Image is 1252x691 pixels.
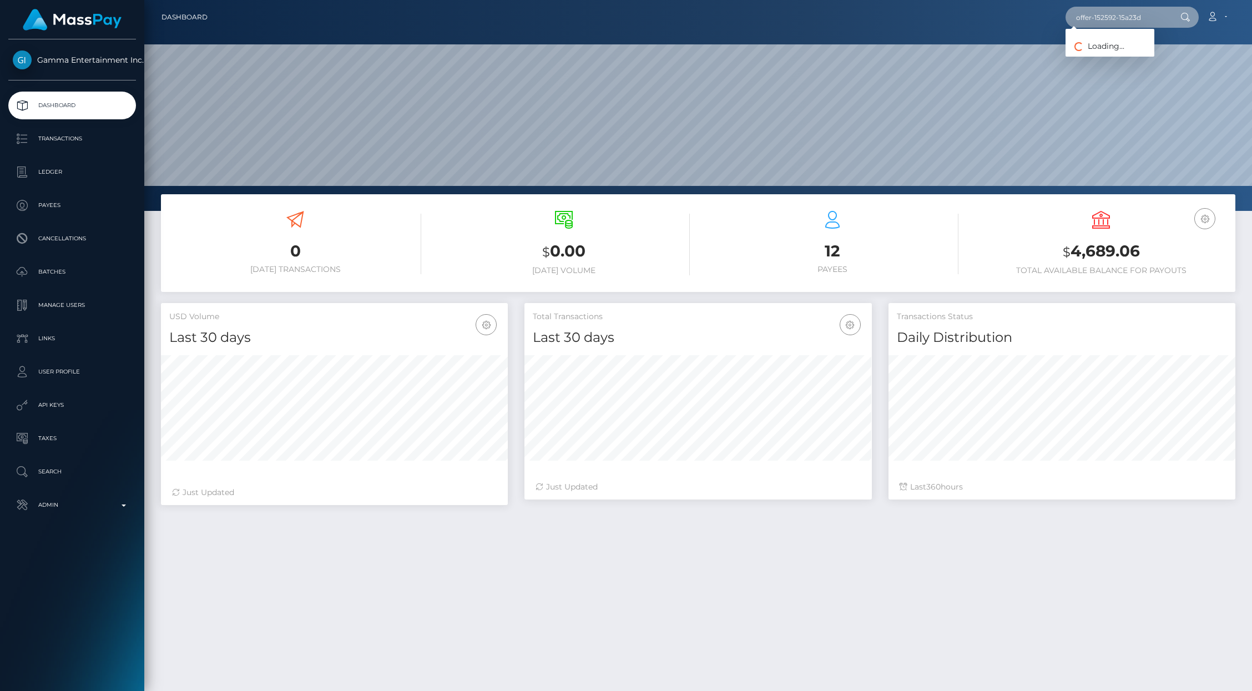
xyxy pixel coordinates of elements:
a: Transactions [8,125,136,153]
p: Search [13,463,132,480]
p: Manage Users [13,297,132,314]
p: Dashboard [13,97,132,114]
small: $ [1063,244,1071,260]
h4: Last 30 days [533,328,863,347]
a: Dashboard [8,92,136,119]
h6: Total Available Balance for Payouts [975,266,1227,275]
a: Dashboard [161,6,208,29]
h4: Daily Distribution [897,328,1227,347]
p: Ledger [13,164,132,180]
h6: Payees [706,265,958,274]
a: Taxes [8,425,136,452]
p: Transactions [13,130,132,147]
h3: 0 [169,240,421,262]
a: Batches [8,258,136,286]
img: MassPay Logo [23,9,122,31]
h3: 0.00 [438,240,690,263]
div: Last hours [900,481,1224,493]
a: Ledger [8,158,136,186]
h3: 4,689.06 [975,240,1227,263]
p: Cancellations [13,230,132,247]
p: Taxes [13,430,132,447]
small: $ [542,244,550,260]
a: Links [8,325,136,352]
span: Gamma Entertainment Inc. [8,55,136,65]
h5: USD Volume [169,311,499,322]
h3: 12 [706,240,958,262]
a: Cancellations [8,225,136,253]
p: API Keys [13,397,132,413]
a: Search [8,458,136,486]
a: Manage Users [8,291,136,319]
h6: [DATE] Transactions [169,265,421,274]
p: Admin [13,497,132,513]
a: User Profile [8,358,136,386]
a: API Keys [8,391,136,419]
h4: Last 30 days [169,328,499,347]
p: Batches [13,264,132,280]
img: Gamma Entertainment Inc. [13,51,32,69]
a: Admin [8,491,136,519]
h5: Transactions Status [897,311,1227,322]
h5: Total Transactions [533,311,863,322]
div: Just Updated [536,481,860,493]
h6: [DATE] Volume [438,266,690,275]
p: Payees [13,197,132,214]
span: Loading... [1066,41,1124,51]
p: Links [13,330,132,347]
a: Payees [8,191,136,219]
div: Just Updated [172,487,497,498]
span: 360 [926,482,941,492]
p: User Profile [13,364,132,380]
input: Search... [1066,7,1170,28]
